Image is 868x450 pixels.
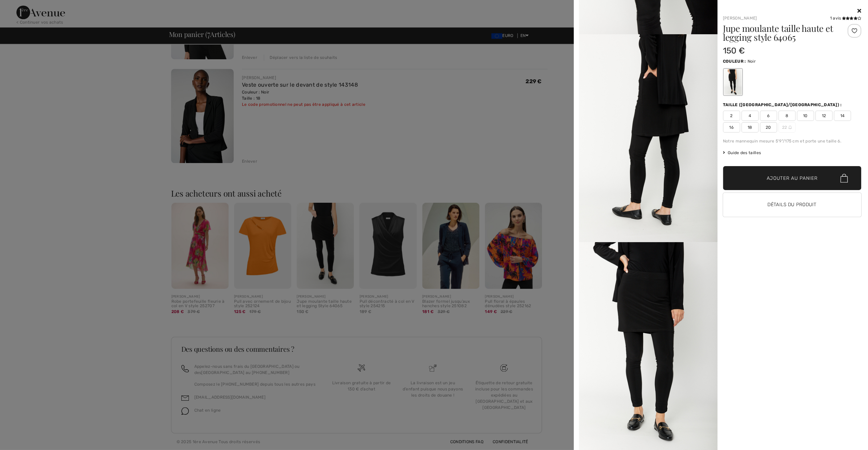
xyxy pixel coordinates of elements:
div: Notre mannequin mesure 5'9"/175 cm et porte une taille 6. [723,138,861,144]
span: 12 [815,111,832,121]
div: Black [724,69,741,95]
img: frank-lyman-skirts-black_64065_2_5266_search.jpg [579,34,717,242]
a: [PERSON_NAME] [723,16,757,21]
img: Bag.svg [840,174,848,183]
span: 6 [760,111,777,121]
button: Ajouter au panier [723,166,861,190]
span: Noir [748,59,756,64]
span: 2 [723,111,740,121]
span: Couleur : [723,59,746,64]
font: Guide des tailles [728,150,761,155]
h1: Jupe moulante taille haute et legging style 64065 [723,24,838,42]
div: Taille ([GEOGRAPHIC_DATA]/[GEOGRAPHIC_DATA]) : [723,102,843,108]
span: Ajouter au panier [766,175,817,182]
span: 150 € [723,46,745,55]
img: frank-lyman-skirts-black_64065_6_153e_search.jpg [579,242,717,450]
button: Détails du produit [723,193,861,217]
span: 16 [723,122,740,133]
span: 18 [741,122,759,133]
img: ring-m.svg [788,126,792,129]
span: Aide [15,5,29,11]
span: 8 [778,111,795,121]
span: 4 [741,111,759,121]
font: 1 avis [830,16,841,21]
span: 20 [760,122,777,133]
font: 22 [782,124,787,130]
span: 10 [797,111,814,121]
span: 14 [834,111,851,121]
